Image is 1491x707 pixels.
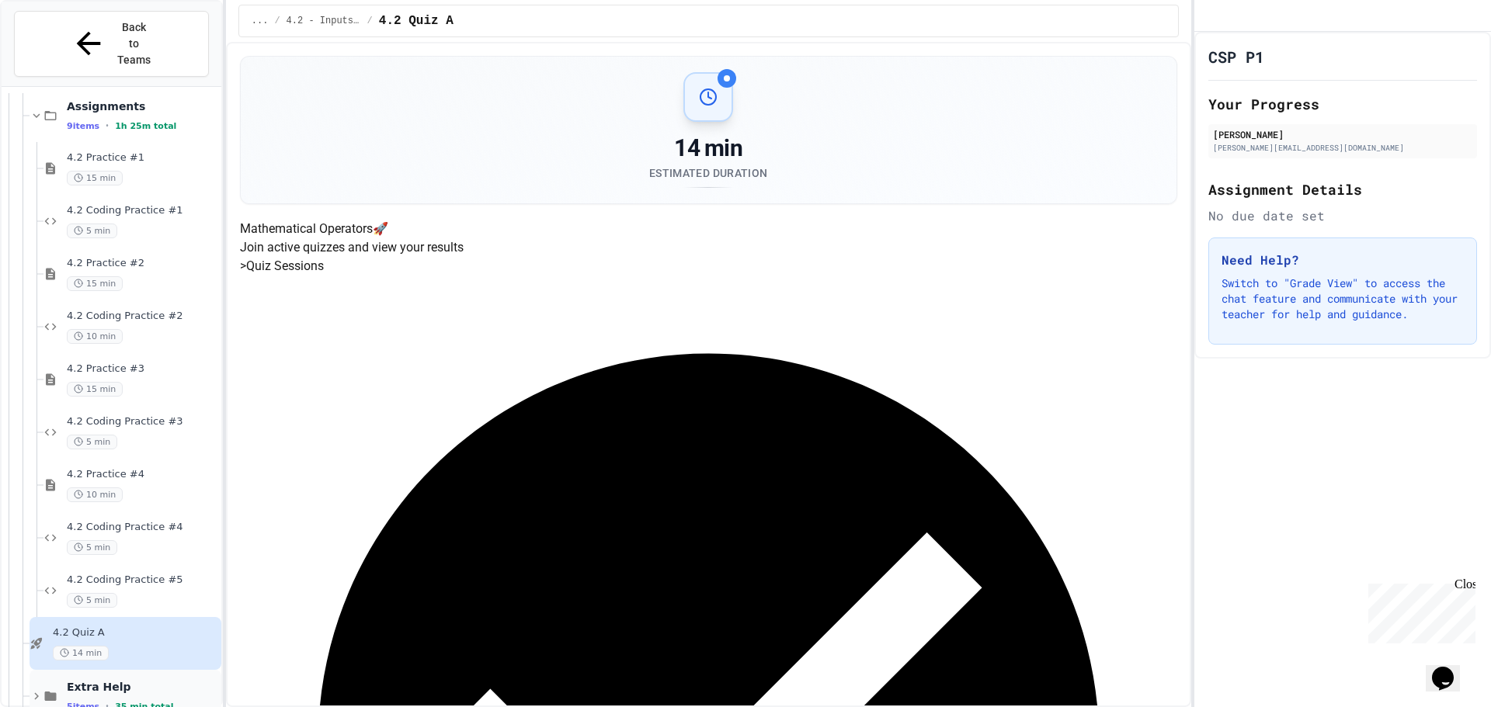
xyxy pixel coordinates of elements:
span: 4.2 Coding Practice #4 [67,521,218,534]
h3: Need Help? [1222,251,1464,269]
span: 4.2 Coding Practice #2 [67,310,218,323]
p: Switch to "Grade View" to access the chat feature and communicate with your teacher for help and ... [1222,276,1464,322]
span: 10 min [67,329,123,344]
span: 1h 25m total [115,121,176,131]
span: 4.2 Quiz A [379,12,454,30]
span: 4.2 Coding Practice #5 [67,574,218,587]
span: 9 items [67,121,99,131]
span: 15 min [67,276,123,291]
span: 4.2 Practice #2 [67,257,218,270]
span: 5 min [67,593,117,608]
h5: > Quiz Sessions [240,257,1177,276]
h2: Your Progress [1208,93,1477,115]
iframe: chat widget [1362,577,1475,643]
span: 4.2 - Inputs, Casting, Arithmetic, and Errors [287,15,361,27]
div: [PERSON_NAME][EMAIL_ADDRESS][DOMAIN_NAME] [1213,142,1472,154]
span: 14 min [53,646,109,660]
div: 14 min [649,134,767,162]
span: 15 min [67,171,123,185]
span: 4.2 Practice #1 [67,151,218,165]
h4: Mathematical Operators 🚀 [240,220,1177,238]
span: 5 min [67,540,117,555]
span: 5 min [67,435,117,449]
span: / [367,15,373,27]
span: Assignments [67,99,218,113]
span: 5 min [67,224,117,238]
span: 15 min [67,382,123,397]
div: No due date set [1208,206,1477,225]
span: 4.2 Practice #3 [67,362,218,376]
span: Back to Teams [116,19,152,68]
span: 4.2 Practice #4 [67,468,218,481]
span: ... [252,15,269,27]
p: Join active quizzes and view your results [240,238,1177,257]
div: Estimated Duration [649,165,767,181]
div: [PERSON_NAME] [1213,127,1472,141]
span: / [274,15,280,27]
span: Extra Help [67,680,218,694]
span: 4.2 Quiz A [53,626,218,639]
span: • [106,120,109,132]
button: Back to Teams [14,11,209,77]
span: 10 min [67,487,123,502]
span: 4.2 Coding Practice #3 [67,415,218,428]
h2: Assignment Details [1208,178,1477,200]
div: Chat with us now!Close [6,6,107,99]
iframe: chat widget [1426,645,1475,691]
h1: CSP P1 [1208,46,1264,68]
span: 4.2 Coding Practice #1 [67,204,218,217]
